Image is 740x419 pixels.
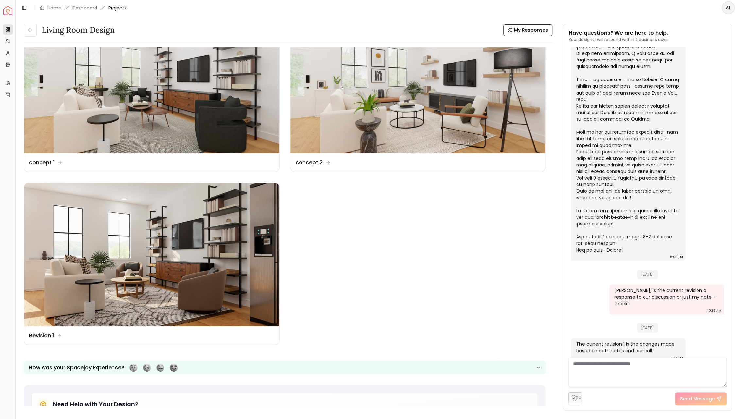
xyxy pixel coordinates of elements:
div: 10:32 AM [708,307,721,314]
img: concept 2 [290,10,546,153]
div: 11:34 PM [671,354,683,361]
h5: Need Help with Your Design? [53,400,138,409]
a: Dashboard [72,5,97,11]
img: Spacejoy Logo [3,6,12,15]
a: Spacejoy [3,6,12,15]
button: AL [722,1,735,14]
div: The current revision 1 is the changes made based on both notes and our call. [576,340,679,354]
p: How was your Spacejoy Experience? [29,364,124,372]
h3: Living Room design [42,25,115,35]
span: Projects [108,5,127,11]
span: My Responses [514,27,548,33]
nav: breadcrumb [40,5,127,11]
p: Have questions? We are here to help. [568,29,668,37]
dd: Revision 1 [29,332,54,340]
span: [DATE] [637,270,658,279]
p: Your designer will respond within 2 business days. [568,37,668,42]
img: concept 1 [24,10,279,153]
a: Revision 1Revision 1 [24,183,280,345]
dd: concept 1 [29,159,55,166]
a: concept 2concept 2 [290,9,546,172]
button: How was your Spacejoy Experience?Feeling terribleFeeling badFeeling goodFeeling awesome [24,361,546,374]
div: [PERSON_NAME], is the current revision a response to our discussion or just my note--thanks. [614,287,717,306]
dd: concept 2 [296,159,323,166]
span: [DATE] [637,323,658,333]
button: My Responses [503,24,552,36]
div: 5:02 PM [670,253,683,260]
a: Home [47,5,61,11]
a: concept 1concept 1 [24,9,280,172]
span: AL [722,2,734,14]
img: Revision 1 [24,183,279,326]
